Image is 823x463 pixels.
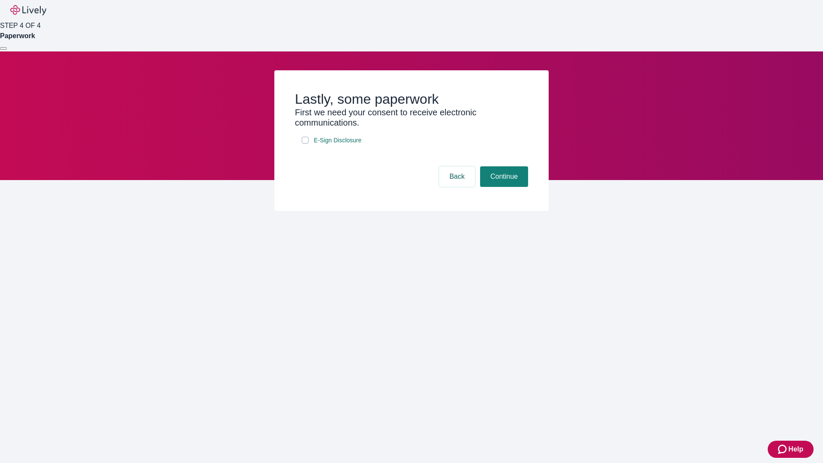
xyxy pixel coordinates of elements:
span: Help [788,444,803,454]
h3: First we need your consent to receive electronic communications. [295,107,528,128]
button: Back [439,166,475,187]
button: Continue [480,166,528,187]
span: E-Sign Disclosure [314,136,361,145]
button: Zendesk support iconHelp [768,441,814,458]
svg: Zendesk support icon [778,444,788,454]
a: e-sign disclosure document [312,135,363,146]
img: Lively [10,5,46,15]
h2: Lastly, some paperwork [295,91,528,107]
